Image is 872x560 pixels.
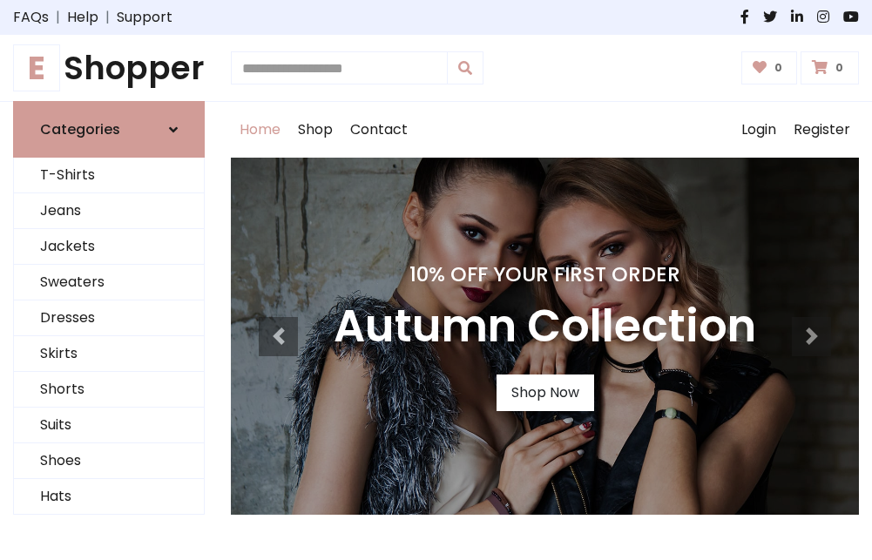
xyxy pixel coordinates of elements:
[14,336,204,372] a: Skirts
[13,49,205,87] h1: Shopper
[741,51,798,84] a: 0
[497,374,594,411] a: Shop Now
[733,102,785,158] a: Login
[14,300,204,336] a: Dresses
[49,7,67,28] span: |
[14,229,204,265] a: Jackets
[13,7,49,28] a: FAQs
[98,7,117,28] span: |
[14,479,204,515] a: Hats
[40,121,120,138] h6: Categories
[341,102,416,158] a: Contact
[801,51,859,84] a: 0
[14,408,204,443] a: Suits
[334,300,756,354] h3: Autumn Collection
[13,49,205,87] a: EShopper
[67,7,98,28] a: Help
[14,193,204,229] a: Jeans
[14,265,204,300] a: Sweaters
[785,102,859,158] a: Register
[13,44,60,91] span: E
[14,372,204,408] a: Shorts
[770,60,787,76] span: 0
[117,7,172,28] a: Support
[14,443,204,479] a: Shoes
[334,262,756,287] h4: 10% Off Your First Order
[289,102,341,158] a: Shop
[831,60,848,76] span: 0
[13,101,205,158] a: Categories
[14,158,204,193] a: T-Shirts
[231,102,289,158] a: Home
